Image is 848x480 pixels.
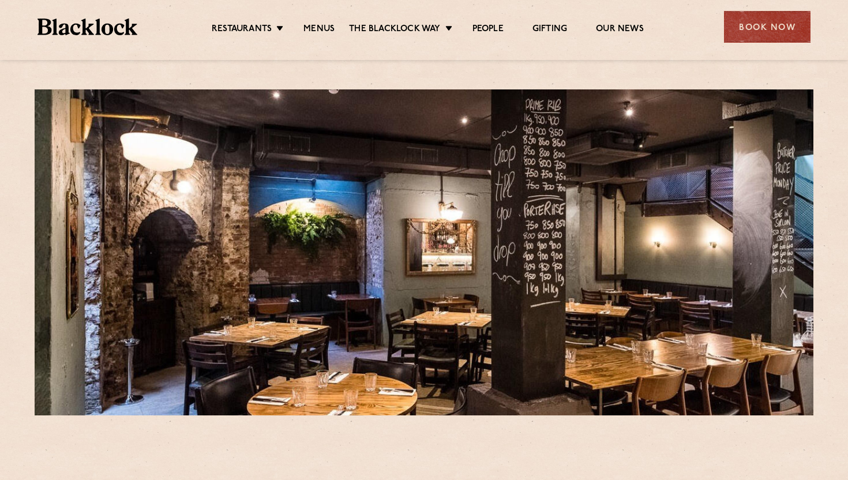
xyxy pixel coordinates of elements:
a: Our News [596,24,644,36]
a: Menus [303,24,335,36]
a: Gifting [532,24,567,36]
div: Book Now [724,11,811,43]
img: BL_Textured_Logo-footer-cropped.svg [37,18,137,35]
a: The Blacklock Way [349,24,440,36]
a: Restaurants [212,24,272,36]
a: People [472,24,504,36]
